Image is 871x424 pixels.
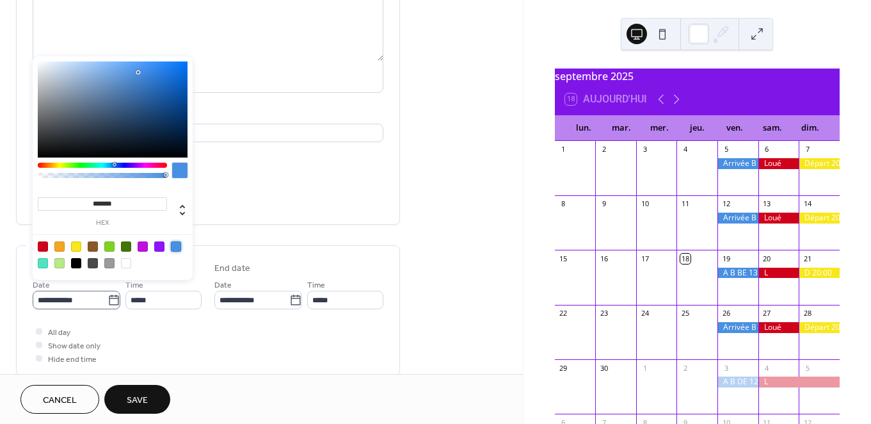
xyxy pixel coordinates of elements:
div: Arrivée B BE 13 [717,213,758,224]
div: 18 [680,254,690,263]
div: dim. [792,115,829,141]
div: #4A90E2 [171,241,181,252]
div: Location [33,108,381,122]
div: Loué [758,213,799,224]
div: jeu. [678,115,716,141]
div: 21 [803,254,812,263]
div: #9B9B9B [104,258,115,268]
span: Show date only [48,339,100,353]
div: 5 [803,363,812,373]
div: A B DE 12 [717,377,758,387]
div: #F8E71C [71,241,81,252]
div: 10 [640,199,650,209]
div: 6 [762,145,772,154]
div: 28 [803,309,812,318]
button: Save [104,385,170,414]
div: Loué [758,322,799,333]
div: #D0021B [38,241,48,252]
div: 17 [640,254,650,263]
div: 19 [721,254,731,263]
div: 22 [559,309,568,318]
div: ven. [716,115,754,141]
div: 26 [721,309,731,318]
div: mar. [603,115,641,141]
div: L [758,377,840,387]
span: Date [214,279,232,292]
div: Départ 20:00 [799,158,840,169]
div: 4 [680,145,690,154]
div: Arrivée B DE 14 [717,158,758,169]
div: #BD10E0 [138,241,148,252]
button: Cancel [20,385,99,414]
div: 9 [599,199,609,209]
div: 30 [599,363,609,373]
div: 1 [640,363,650,373]
div: 16 [599,254,609,263]
span: All day [48,326,70,339]
div: 5 [721,145,731,154]
div: #9013FE [154,241,164,252]
span: Hide end time [48,353,97,366]
div: Départ 20:00 [799,322,840,333]
div: 12 [721,199,731,209]
span: Date [33,279,50,292]
div: sam. [754,115,792,141]
div: #417505 [121,241,131,252]
label: hex [38,220,167,227]
div: #4A4A4A [88,258,98,268]
div: D 20:00 [799,268,840,279]
div: 8 [559,199,568,209]
div: #50E3C2 [38,258,48,268]
div: #8B572A [88,241,98,252]
div: lun. [565,115,603,141]
div: #7ED321 [104,241,115,252]
div: 3 [640,145,650,154]
div: #FFFFFF [121,258,131,268]
div: Arrivée B NL 13 [717,322,758,333]
div: Départ 20:00 [799,213,840,224]
div: 2 [599,145,609,154]
div: 29 [559,363,568,373]
div: 3 [721,363,731,373]
div: 24 [640,309,650,318]
div: Loué [758,158,799,169]
div: A B BE 13 [717,268,758,279]
span: Time [307,279,325,292]
div: L [758,268,799,279]
span: Cancel [43,394,77,407]
span: Save [127,394,148,407]
div: #000000 [71,258,81,268]
div: #B8E986 [54,258,65,268]
div: 25 [680,309,690,318]
div: 11 [680,199,690,209]
div: septembre 2025 [555,69,840,84]
div: 27 [762,309,772,318]
div: 23 [599,309,609,318]
div: 14 [803,199,812,209]
div: 4 [762,363,772,373]
div: 7 [803,145,812,154]
div: 2 [680,363,690,373]
div: End date [214,262,250,275]
div: 1 [559,145,568,154]
div: 20 [762,254,772,263]
div: #F5A623 [54,241,65,252]
div: 13 [762,199,772,209]
div: mer. [641,115,678,141]
span: Time [125,279,143,292]
div: 15 [559,254,568,263]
